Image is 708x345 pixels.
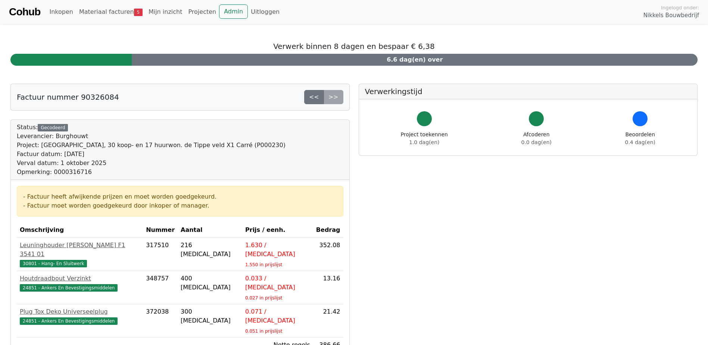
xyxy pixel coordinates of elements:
[245,295,282,301] sub: 0.027 in prijslijst
[20,274,140,292] a: Houtdraadbout Verzinkt24851 - Ankers En Bevestigingsmiddelen
[146,4,185,19] a: Mijn inzicht
[185,4,219,19] a: Projecten
[23,201,337,210] div: - Factuur moet worden goedgekeurd door inkoper of manager.
[181,274,239,292] div: 400 [MEDICAL_DATA]
[10,42,698,51] h5: Verwerk binnen 8 dagen en bespaar € 6,38
[23,192,337,201] div: - Factuur heeft afwijkende prijzen en moet worden goedgekeurd.
[143,223,178,238] th: Nummer
[248,4,283,19] a: Uitloggen
[143,271,178,304] td: 348757
[245,262,282,267] sub: 1.550 in prijslijst
[178,223,242,238] th: Aantal
[625,139,655,145] span: 0.4 dag(en)
[132,54,698,66] div: 6.6 dag(en) over
[643,11,699,20] span: Nikkels Bouwbedrijf
[219,4,248,19] a: Admin
[181,307,239,325] div: 300 [MEDICAL_DATA]
[304,90,324,104] a: <<
[409,139,439,145] span: 1.0 dag(en)
[46,4,76,19] a: Inkopen
[313,223,343,238] th: Bedrag
[365,87,692,96] h5: Verwerkingstijd
[521,131,552,146] div: Afcoderen
[143,238,178,271] td: 317510
[242,223,313,238] th: Prijs / eenh.
[17,93,119,102] h5: Factuur nummer 90326084
[17,150,286,159] div: Factuur datum: [DATE]
[181,241,239,259] div: 216 [MEDICAL_DATA]
[17,223,143,238] th: Omschrijving
[20,307,140,325] a: Plug Tox Deko Universeelplug24851 - Ankers En Bevestigingsmiddelen
[20,317,118,325] span: 24851 - Ankers En Bevestigingsmiddelen
[245,274,310,292] div: 0.033 / [MEDICAL_DATA]
[76,4,146,19] a: Materiaal facturen5
[521,139,552,145] span: 0.0 dag(en)
[20,241,140,259] div: Leuninghouder [PERSON_NAME] F1 3541 01
[401,131,448,146] div: Project toekennen
[17,123,286,177] div: Status:
[245,307,310,325] div: 0.071 / [MEDICAL_DATA]
[38,124,68,131] div: Gecodeerd
[20,241,140,268] a: Leuninghouder [PERSON_NAME] F1 3541 0130801 - Hang- En Sluitwerk
[313,271,343,304] td: 13.16
[134,9,143,16] span: 5
[20,284,118,292] span: 24851 - Ankers En Bevestigingsmiddelen
[245,329,282,334] sub: 0.051 in prijslijst
[9,3,40,21] a: Cohub
[20,260,87,267] span: 30801 - Hang- En Sluitwerk
[17,141,286,150] div: Project: [GEOGRAPHIC_DATA], 30 koop- en 17 huurwon. de Tippe veld X1 Carré (P000230)
[245,241,310,259] div: 1.630 / [MEDICAL_DATA]
[313,304,343,338] td: 21.42
[661,4,699,11] span: Ingelogd onder:
[17,132,286,141] div: Leverancier: Burghouwt
[17,168,286,177] div: Opmerking: 0000316716
[20,274,140,283] div: Houtdraadbout Verzinkt
[313,238,343,271] td: 352.08
[143,304,178,338] td: 372038
[625,131,655,146] div: Beoordelen
[20,307,140,316] div: Plug Tox Deko Universeelplug
[17,159,286,168] div: Verval datum: 1 oktober 2025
